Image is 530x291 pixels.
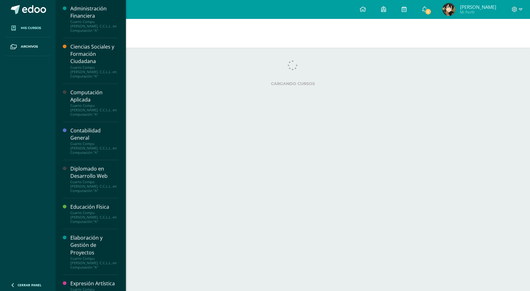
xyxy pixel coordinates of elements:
[70,43,118,65] div: Ciencias Sociales y Formación Ciudadana
[70,142,118,155] div: Cuarto Compu [PERSON_NAME]. C.C.L.L. en Computación "A"
[70,180,118,193] div: Cuarto Compu [PERSON_NAME]. C.C.L.L. en Computación "A"
[70,211,118,224] div: Cuarto Compu [PERSON_NAME]. C.C.L.L. en Computación "A"
[70,127,118,142] div: Contabilidad General
[21,44,38,49] span: Archivos
[70,89,118,103] div: Computación Aplicada
[70,203,118,224] a: Educación FísicaCuarto Compu [PERSON_NAME]. C.C.L.L. en Computación "A"
[70,43,118,78] a: Ciencias Sociales y Formación CiudadanaCuarto Compu [PERSON_NAME]. C.C.L.L. en Computación "A"
[68,81,517,86] label: Cargando cursos
[70,165,118,180] div: Diplomado en Desarrollo Web
[21,26,41,31] span: Mis cursos
[70,89,118,117] a: Computación AplicadaCuarto Compu [PERSON_NAME]. C.C.L.L. en Computación "A"
[70,234,118,256] div: Elaboración y Gestión de Proyectos
[70,127,118,155] a: Contabilidad GeneralCuarto Compu [PERSON_NAME]. C.C.L.L. en Computación "A"
[70,20,118,33] div: Cuarto Compu [PERSON_NAME]. C.C.L.L. en Computación "A"
[18,283,42,287] span: Cerrar panel
[70,5,118,33] a: Administración FinancieraCuarto Compu [PERSON_NAME]. C.C.L.L. en Computación "A"
[443,3,455,16] img: 503313916e54b9a26036efafcfb45ce7.png
[70,5,118,20] div: Administración Financiera
[425,8,432,15] span: 2
[70,234,118,269] a: Elaboración y Gestión de ProyectosCuarto Compu [PERSON_NAME]. C.C.L.L. en Computación "A"
[460,9,496,15] span: Mi Perfil
[70,65,118,79] div: Cuarto Compu [PERSON_NAME]. C.C.L.L. en Computación "A"
[70,103,118,117] div: Cuarto Compu [PERSON_NAME]. C.C.L.L. en Computación "A"
[5,19,50,38] a: Mis cursos
[5,38,50,56] a: Archivos
[460,4,496,10] span: [PERSON_NAME]
[70,280,118,287] div: Expresión Artística
[70,203,118,211] div: Educación Física
[70,165,118,193] a: Diplomado en Desarrollo WebCuarto Compu [PERSON_NAME]. C.C.L.L. en Computación "A"
[70,256,118,270] div: Cuarto Compu [PERSON_NAME]. C.C.L.L. en Computación "A"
